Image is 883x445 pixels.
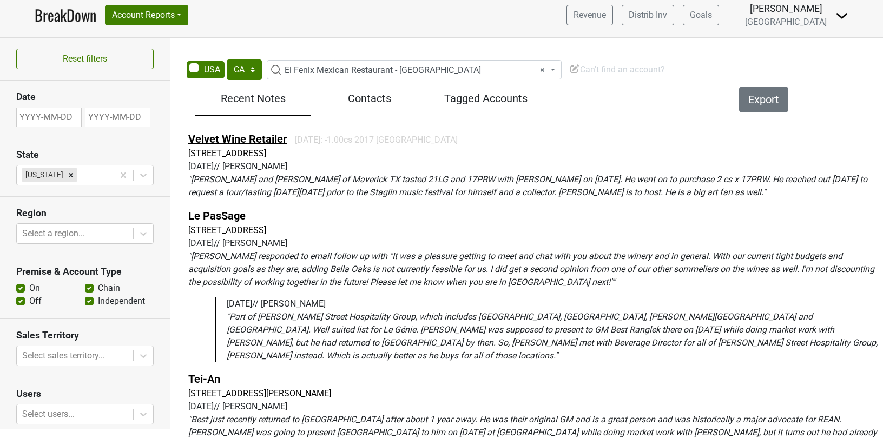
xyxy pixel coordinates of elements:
[569,63,580,74] img: Edit
[188,237,879,250] div: [DATE] // [PERSON_NAME]
[105,5,188,25] button: Account Reports
[98,295,145,308] label: Independent
[16,330,154,341] h3: Sales Territory
[85,108,150,127] input: YYYY-MM-DD
[65,168,77,182] div: Remove Texas
[317,92,422,105] h5: Contacts
[622,5,674,25] a: Distrib Inv
[227,297,879,310] div: [DATE] // [PERSON_NAME]
[188,373,220,386] a: Tei-An
[188,132,287,145] a: Velvet Wine Retailer
[188,225,266,235] a: [STREET_ADDRESS]
[16,208,154,219] h3: Region
[16,108,82,127] input: YYYY-MM-DD
[188,251,874,287] em: " [PERSON_NAME] responded to email follow up with "It was a pleasure getting to meet and chat wit...
[29,282,40,295] label: On
[29,295,42,308] label: Off
[433,92,539,105] h5: Tagged Accounts
[188,160,879,173] div: [DATE] // [PERSON_NAME]
[569,64,665,75] span: Can't find an account?
[188,174,867,197] em: " [PERSON_NAME] and [PERSON_NAME] of Maverick TX tasted 21LG and 17PRW with [PERSON_NAME] on [DAT...
[739,87,788,112] button: Export
[745,2,827,16] div: [PERSON_NAME]
[683,5,719,25] a: Goals
[227,311,878,361] em: " Part of [PERSON_NAME] Street Hospitality Group, which includes [GEOGRAPHIC_DATA], [GEOGRAPHIC_D...
[22,168,65,182] div: [US_STATE]
[16,149,154,161] h3: State
[16,49,154,69] button: Reset filters
[540,64,545,77] span: Remove all items
[280,64,561,77] span: El Fenix Mexican Restaurant - Dallas
[200,92,306,105] h5: Recent Notes
[188,148,266,158] a: [STREET_ADDRESS]
[267,60,562,79] span: El Fenix Mexican Restaurant - Dallas
[835,9,848,22] img: Dropdown Menu
[188,400,879,413] div: [DATE] // [PERSON_NAME]
[188,388,331,398] a: [STREET_ADDRESS][PERSON_NAME]
[745,17,827,27] span: [GEOGRAPHIC_DATA]
[16,91,154,103] h3: Date
[16,266,154,277] h3: Premise & Account Type
[35,4,96,26] a: BreakDown
[295,135,458,145] span: [DATE]: -1.00cs 2017 [GEOGRAPHIC_DATA]
[16,388,154,400] h3: Users
[188,209,246,222] a: Le PasSage
[98,282,120,295] label: Chain
[566,5,613,25] a: Revenue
